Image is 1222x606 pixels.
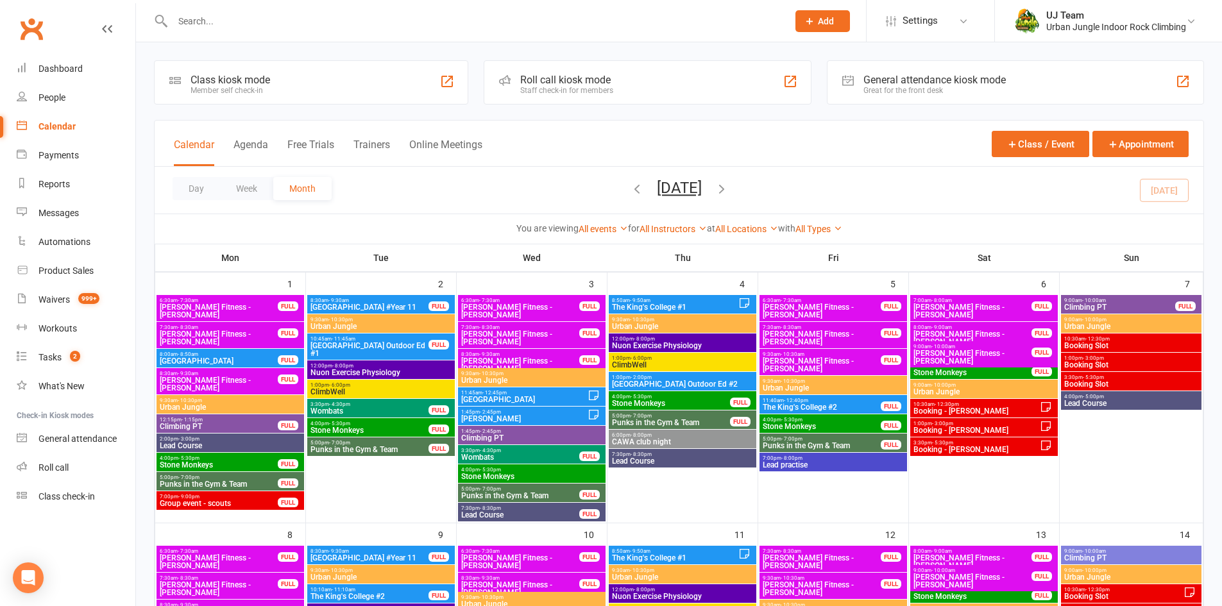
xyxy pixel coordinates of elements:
span: 5:00pm [159,475,278,480]
div: Class kiosk mode [191,74,270,86]
span: 1:00pm [611,375,754,380]
span: Urban Jungle [1064,323,1199,330]
span: - 2:45pm [480,428,501,434]
div: 10 [584,523,607,544]
span: - 5:30pm [932,440,953,446]
span: [PERSON_NAME] Fitness - [PERSON_NAME] [762,357,881,373]
div: Member self check-in [191,86,270,95]
span: Wombats [310,407,429,415]
span: - 8:00pm [634,336,655,342]
span: [PERSON_NAME] Fitness - [PERSON_NAME] [159,303,278,319]
th: Sun [1060,244,1203,271]
a: General attendance kiosk mode [17,425,135,453]
span: 5:00pm [611,413,731,419]
span: 2:00pm [159,436,301,442]
span: 1:00pm [611,355,754,361]
a: Dashboard [17,55,135,83]
div: Staff check-in for members [520,86,613,95]
span: The King's College #2 [762,403,881,411]
span: - 10:00pm [931,382,956,388]
div: 12 [885,523,908,544]
div: FULL [429,405,449,415]
div: Great for the front desk [863,86,1006,95]
span: 6:00pm [611,432,754,438]
strong: for [628,223,640,233]
span: - 7:00pm [781,436,802,442]
span: 12:00pm [611,336,754,342]
input: Search... [169,12,779,30]
div: FULL [278,421,298,430]
span: 6:30am [762,298,881,303]
span: 12:15pm [159,417,278,423]
span: 6:30am [159,548,278,554]
span: [PERSON_NAME] Fitness - [PERSON_NAME] [159,330,278,346]
span: - 10:30am [781,351,804,357]
div: 14 [1180,523,1203,544]
span: [GEOGRAPHIC_DATA] Outdoor Ed #2 [611,380,754,388]
span: - 8:30pm [631,451,652,457]
span: 10:30am [1064,336,1199,342]
span: 8:30am [310,548,429,554]
span: 7:30am [461,324,580,330]
span: 1:00pm [1064,355,1199,361]
span: 3:30pm [913,440,1040,446]
span: 12:00pm [310,363,452,369]
span: [PERSON_NAME] Fitness - [PERSON_NAME] [913,349,1032,365]
div: FULL [278,355,298,365]
div: General attendance [38,433,117,444]
span: Stone Monkeys [611,400,731,407]
div: FULL [429,444,449,453]
div: Messages [38,208,79,218]
button: Trainers [353,139,390,166]
span: [PERSON_NAME] Fitness - [PERSON_NAME] [461,330,580,346]
span: - 9:30am [178,371,198,376]
span: Urban Jungle [913,388,1055,396]
span: - 7:30am [781,298,801,303]
div: 3 [589,273,607,294]
img: thumb_image1578111135.png [1014,8,1040,34]
span: - 7:30am [479,298,500,303]
div: Waivers [38,294,70,305]
span: - 8:00pm [631,432,652,438]
button: Online Meetings [409,139,482,166]
div: FULL [881,440,901,450]
span: - 3:00pm [178,436,199,442]
span: - 9:30am [479,351,500,357]
th: Mon [155,244,306,271]
div: Dashboard [38,63,83,74]
span: - 10:30pm [479,371,504,376]
a: Waivers 999+ [17,285,135,314]
span: Wombats [461,453,580,461]
div: FULL [730,417,751,426]
div: FULL [1031,348,1052,357]
a: Tasks 2 [17,343,135,372]
span: 1:00pm [310,382,452,388]
div: Reports [38,179,70,189]
span: - 3:00pm [1083,355,1104,361]
span: 8:30am [159,371,278,376]
span: - 6:00pm [631,355,652,361]
div: 11 [734,523,758,544]
span: 4:00pm [310,421,429,426]
span: 7:30am [159,324,278,330]
a: Payments [17,141,135,170]
span: 7:30pm [611,451,754,457]
a: Class kiosk mode [17,482,135,511]
span: 1:45pm [461,428,603,434]
span: Stone Monkeys [159,461,278,469]
div: FULL [579,328,600,338]
strong: with [778,223,795,233]
span: - 8:00pm [781,455,802,461]
span: [PERSON_NAME] Fitness - [PERSON_NAME] [913,330,1032,346]
span: Lead Course [159,442,301,450]
span: 5:00pm [762,436,881,442]
div: Tasks [38,352,62,362]
span: 10:45am [310,336,429,342]
span: 9:00am [1064,298,1176,303]
span: 7:00pm [159,494,278,500]
span: - 7:00pm [329,440,350,446]
span: 9:30am [159,398,301,403]
div: People [38,92,65,103]
span: - 10:30pm [178,398,202,403]
a: Messages [17,199,135,228]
